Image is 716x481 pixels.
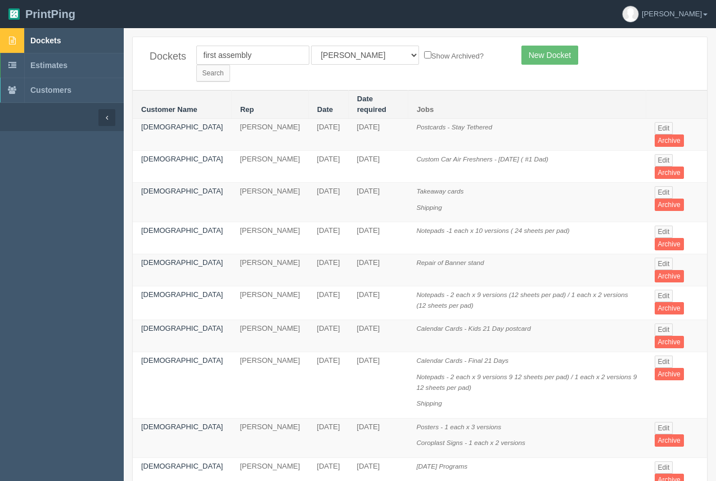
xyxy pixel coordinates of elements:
i: Notepads - 2 each x 9 versions (12 sheets per pad) / 1 each x 2 versions (12 sheets per pad) [416,291,628,309]
a: Edit [655,154,673,167]
i: Calendar Cards - Kids 21 Day postcard [416,325,530,332]
td: [DATE] [348,418,408,457]
a: [DEMOGRAPHIC_DATA] [141,290,223,299]
img: avatar_default-7531ab5dedf162e01f1e0bb0964e6a185e93c5c22dfe317fb01d7f8cd2b1632c.jpg [623,6,638,22]
a: [DEMOGRAPHIC_DATA] [141,226,223,235]
td: [DATE] [348,286,408,320]
a: [DEMOGRAPHIC_DATA] [141,187,223,195]
td: [PERSON_NAME] [231,418,308,457]
a: Customer Name [141,105,197,114]
span: Dockets [30,36,61,45]
td: [DATE] [348,320,408,352]
a: Archive [655,199,684,211]
th: Jobs [408,91,646,119]
td: [DATE] [308,119,348,151]
a: [DEMOGRAPHIC_DATA] [141,422,223,431]
td: [DATE] [348,119,408,151]
td: [DATE] [348,222,408,254]
td: [DATE] [308,352,348,418]
label: Show Archived? [424,49,484,62]
a: [DEMOGRAPHIC_DATA] [141,324,223,332]
a: New Docket [521,46,578,65]
a: Rep [240,105,254,114]
a: [DEMOGRAPHIC_DATA] [141,123,223,131]
td: [DATE] [308,222,348,254]
a: Date [317,105,333,114]
td: [DATE] [348,254,408,286]
input: Search [196,65,230,82]
td: [PERSON_NAME] [231,222,308,254]
a: Edit [655,122,673,134]
a: Edit [655,186,673,199]
a: Date required [357,95,386,114]
span: Estimates [30,61,67,70]
td: [DATE] [308,183,348,222]
td: [PERSON_NAME] [231,183,308,222]
a: [DEMOGRAPHIC_DATA] [141,462,223,470]
a: [DEMOGRAPHIC_DATA] [141,155,223,163]
td: [PERSON_NAME] [231,254,308,286]
a: [DEMOGRAPHIC_DATA] [141,258,223,267]
td: [DATE] [308,254,348,286]
td: [PERSON_NAME] [231,151,308,183]
a: Edit [655,323,673,336]
a: Edit [655,356,673,368]
td: [DATE] [308,151,348,183]
td: [DATE] [308,320,348,352]
a: Archive [655,167,684,179]
input: Show Archived? [424,51,431,59]
i: Takeaway cards [416,187,463,195]
a: Archive [655,368,684,380]
a: Archive [655,238,684,250]
a: Edit [655,290,673,302]
input: Customer Name [196,46,309,65]
td: [PERSON_NAME] [231,352,308,418]
td: [PERSON_NAME] [231,119,308,151]
a: Archive [655,434,684,447]
a: Edit [655,422,673,434]
a: Archive [655,270,684,282]
td: [DATE] [348,352,408,418]
i: Coroplast Signs - 1 each x 2 versions [416,439,525,446]
td: [DATE] [348,151,408,183]
a: Edit [655,226,673,238]
td: [DATE] [308,418,348,457]
i: Custom Car Air Freshners - [DATE] ( #1 Dad) [416,155,548,163]
i: Shipping [416,399,442,407]
i: Notepads - 2 each x 9 versions 9 12 sheets per pad) / 1 each x 2 versions 9 12 sheets per pad) [416,373,637,391]
a: Archive [655,336,684,348]
a: Edit [655,258,673,270]
td: [PERSON_NAME] [231,320,308,352]
td: [DATE] [308,286,348,320]
i: Calendar Cards - Final 21 Days [416,357,508,364]
a: Edit [655,461,673,474]
img: logo-3e63b451c926e2ac314895c53de4908e5d424f24456219fb08d385ab2e579770.png [8,8,20,20]
td: [PERSON_NAME] [231,286,308,320]
span: Customers [30,86,71,95]
td: [DATE] [348,183,408,222]
a: Archive [655,302,684,314]
i: Repair of Banner stand [416,259,484,266]
a: [DEMOGRAPHIC_DATA] [141,356,223,365]
i: Postcards - Stay Tethered [416,123,492,131]
i: Notepads -1 each x 10 versions ( 24 sheets per pad) [416,227,569,234]
h4: Dockets [150,51,179,62]
a: Archive [655,134,684,147]
i: [DATE] Programs [416,462,467,470]
i: Posters - 1 each x 3 versions [416,423,501,430]
i: Shipping [416,204,442,211]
